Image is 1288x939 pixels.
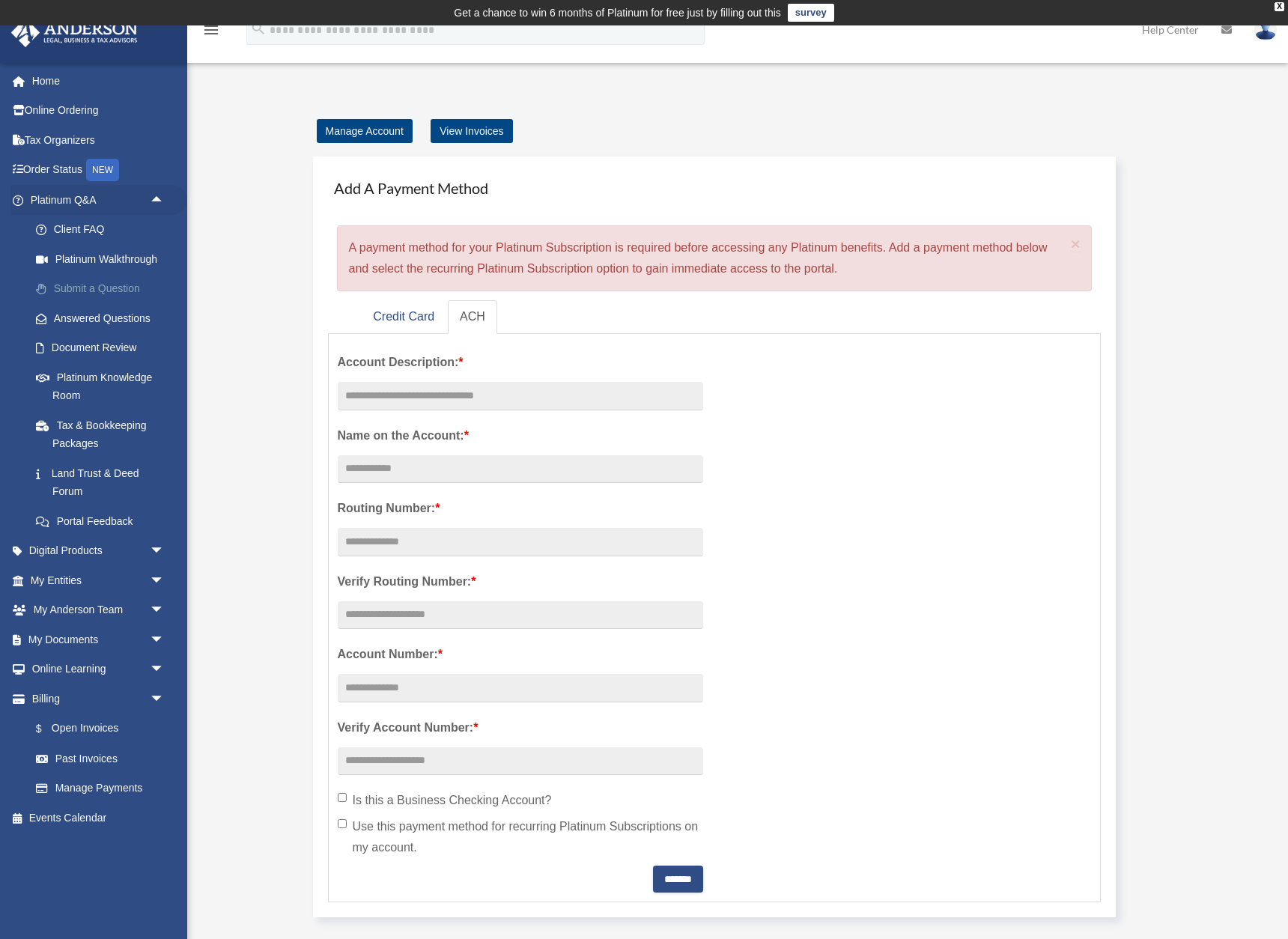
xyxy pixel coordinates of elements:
[21,274,187,304] a: Submit a Question
[10,625,187,654] a: My Documentsarrow_drop_down
[21,744,187,774] a: Past Invoices
[10,565,187,595] a: My Entitiesarrow_drop_down
[10,155,187,186] a: Order StatusNEW
[338,352,703,373] label: Account Description:
[150,536,180,567] span: arrow_drop_down
[10,96,187,126] a: Online Ordering
[338,819,347,828] input: Use this payment method for recurring Platinum Subscriptions on my account.
[10,66,187,96] a: Home
[150,684,180,714] span: arrow_drop_down
[338,571,703,592] label: Verify Routing Number:
[21,333,187,363] a: Document Review
[150,625,180,655] span: arrow_drop_down
[21,774,180,803] a: Manage Payments
[21,506,187,536] a: Portal Feedback
[10,185,187,215] a: Platinum Q&Aarrow_drop_up
[21,303,187,333] a: Answered Questions
[338,816,703,858] label: Use this payment method for recurring Platinum Subscriptions on my account.
[1275,2,1284,11] div: close
[10,684,187,714] a: Billingarrow_drop_down
[21,362,187,410] a: Platinum Knowledge Room
[44,720,52,738] span: $
[338,717,703,738] label: Verify Account Number:
[10,803,187,833] a: Events Calendar
[150,654,180,685] span: arrow_drop_down
[10,536,187,566] a: Digital Productsarrow_drop_down
[21,244,187,274] a: Platinum Walkthrough
[7,18,142,47] img: Anderson Advisors Platinum Portal
[150,595,180,626] span: arrow_drop_down
[21,215,187,245] a: Client FAQ
[21,714,187,744] a: $Open Invoices
[788,4,834,22] a: survey
[338,793,347,802] input: Is this a Business Checking Account?
[338,644,703,665] label: Account Number:
[1071,236,1081,252] button: Close
[150,565,180,596] span: arrow_drop_down
[448,300,497,334] a: ACH
[21,458,187,506] a: Land Trust & Deed Forum
[338,790,703,811] label: Is this a Business Checking Account?
[86,159,119,181] div: NEW
[337,225,1093,291] div: A payment method for your Platinum Subscription is required before accessing any Platinum benefit...
[202,26,220,39] a: menu
[317,119,413,143] a: Manage Account
[328,171,1102,204] h4: Add A Payment Method
[338,425,703,446] label: Name on the Account:
[361,300,446,334] a: Credit Card
[1254,19,1277,40] img: User Pic
[250,20,267,37] i: search
[1071,235,1081,252] span: ×
[454,4,781,22] div: Get a chance to win 6 months of Platinum for free just by filling out this
[10,654,187,684] a: Online Learningarrow_drop_down
[431,119,512,143] a: View Invoices
[10,125,187,155] a: Tax Organizers
[10,595,187,625] a: My Anderson Teamarrow_drop_down
[202,21,220,39] i: menu
[150,185,180,216] span: arrow_drop_up
[21,410,187,458] a: Tax & Bookkeeping Packages
[338,498,703,519] label: Routing Number:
